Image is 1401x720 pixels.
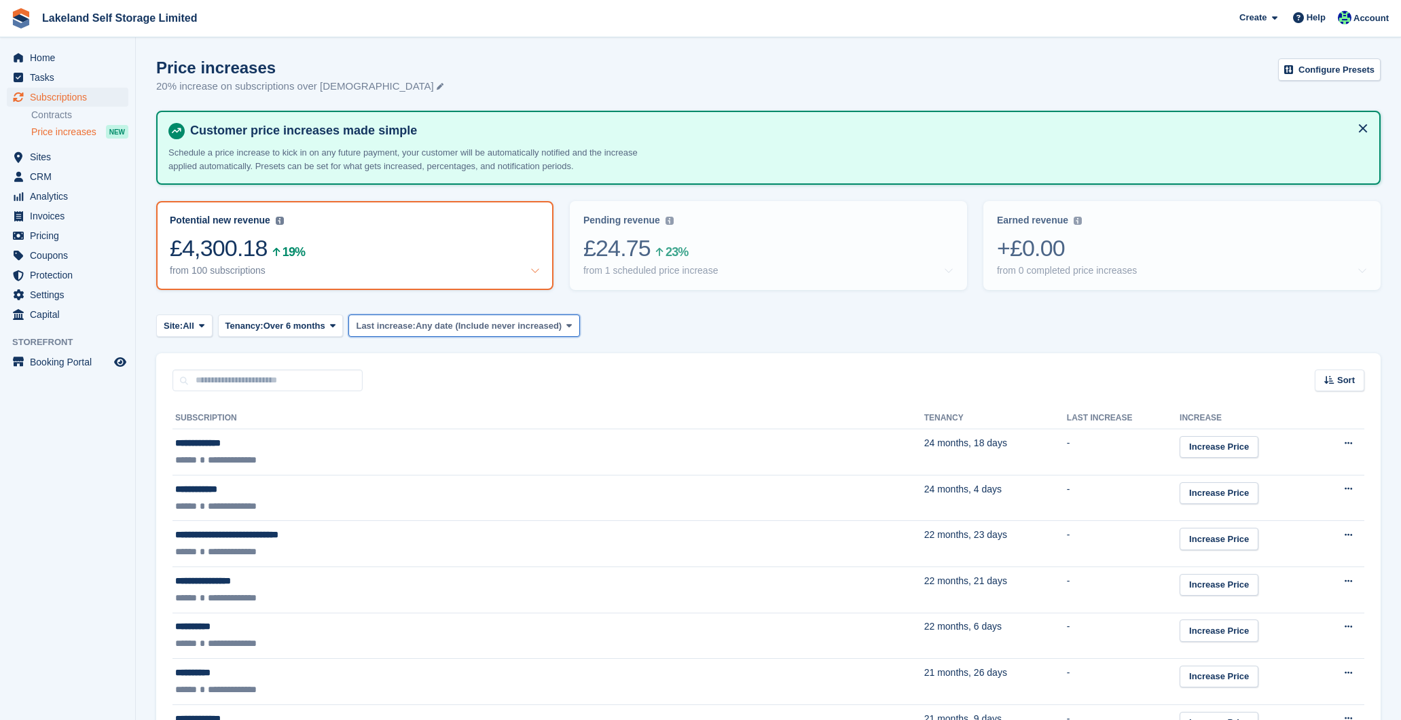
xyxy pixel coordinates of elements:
[983,201,1381,290] a: Earned revenue +£0.00 from 0 completed price increases
[30,246,111,265] span: Coupons
[185,123,1368,139] h4: Customer price increases made simple
[170,265,266,276] div: from 100 subscriptions
[1067,659,1180,705] td: -
[7,147,128,166] a: menu
[7,285,128,304] a: menu
[924,621,1002,632] span: 22 months, 6 days
[583,265,718,276] div: from 1 scheduled price increase
[997,265,1137,276] div: from 0 completed price increases
[1180,528,1258,550] a: Increase Price
[283,247,305,257] div: 19%
[1067,475,1180,521] td: -
[924,575,1007,586] span: 22 months, 21 days
[583,215,660,226] div: Pending revenue
[1338,11,1351,24] img: Steve Aynsley
[276,217,284,225] img: icon-info-grey-7440780725fd019a000dd9b08b2336e03edf1995a4989e88bcd33f0948082b44.svg
[1067,566,1180,613] td: -
[31,109,128,122] a: Contracts
[30,206,111,226] span: Invoices
[1337,374,1355,387] span: Sort
[1180,666,1258,688] a: Increase Price
[997,234,1367,262] div: +£0.00
[1239,11,1267,24] span: Create
[7,353,128,372] a: menu
[37,7,203,29] a: Lakeland Self Storage Limited
[30,226,111,245] span: Pricing
[1067,429,1180,475] td: -
[666,247,688,257] div: 23%
[1067,408,1180,429] th: Last increase
[7,187,128,206] a: menu
[1180,482,1258,505] a: Increase Price
[1353,12,1389,25] span: Account
[31,124,128,139] a: Price increases NEW
[7,88,128,107] a: menu
[30,285,111,304] span: Settings
[30,353,111,372] span: Booking Portal
[30,48,111,67] span: Home
[156,58,443,77] h1: Price increases
[30,266,111,285] span: Protection
[225,319,263,333] span: Tenancy:
[30,147,111,166] span: Sites
[7,48,128,67] a: menu
[356,319,415,333] span: Last increase:
[1067,613,1180,659] td: -
[348,314,579,337] button: Last increase: Any date (Include never increased)
[12,336,135,349] span: Storefront
[183,319,194,333] span: All
[156,314,213,337] button: Site: All
[170,234,540,262] div: £4,300.18
[7,167,128,186] a: menu
[263,319,325,333] span: Over 6 months
[7,226,128,245] a: menu
[924,529,1007,540] span: 22 months, 23 days
[1180,574,1258,596] a: Increase Price
[924,408,1067,429] th: Tenancy
[1180,619,1258,642] a: Increase Price
[218,314,344,337] button: Tenancy: Over 6 months
[170,215,270,226] div: Potential new revenue
[30,187,111,206] span: Analytics
[172,408,924,429] th: Subscription
[924,667,1007,678] span: 21 months, 26 days
[7,246,128,265] a: menu
[168,146,644,173] p: Schedule a price increase to kick in on any future payment, your customer will be automatically n...
[156,201,553,290] a: Potential new revenue £4,300.18 19% from 100 subscriptions
[1180,436,1258,458] a: Increase Price
[416,319,562,333] span: Any date (Include never increased)
[1307,11,1326,24] span: Help
[31,126,96,139] span: Price increases
[924,484,1002,494] span: 24 months, 4 days
[7,68,128,87] a: menu
[583,234,953,262] div: £24.75
[7,305,128,324] a: menu
[30,305,111,324] span: Capital
[11,8,31,29] img: stora-icon-8386f47178a22dfd0bd8f6a31ec36ba5ce8667c1dd55bd0f319d3a0aa187defe.svg
[112,354,128,370] a: Preview store
[570,201,967,290] a: Pending revenue £24.75 23% from 1 scheduled price increase
[1074,217,1082,225] img: icon-info-grey-7440780725fd019a000dd9b08b2336e03edf1995a4989e88bcd33f0948082b44.svg
[1278,58,1381,81] a: Configure Presets
[106,125,128,139] div: NEW
[30,167,111,186] span: CRM
[924,437,1007,448] span: 24 months, 18 days
[7,206,128,226] a: menu
[7,266,128,285] a: menu
[30,88,111,107] span: Subscriptions
[997,215,1068,226] div: Earned revenue
[30,68,111,87] span: Tasks
[666,217,674,225] img: icon-info-grey-7440780725fd019a000dd9b08b2336e03edf1995a4989e88bcd33f0948082b44.svg
[156,79,443,94] p: 20% increase on subscriptions over [DEMOGRAPHIC_DATA]
[164,319,183,333] span: Site:
[1067,521,1180,567] td: -
[1180,408,1315,429] th: Increase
